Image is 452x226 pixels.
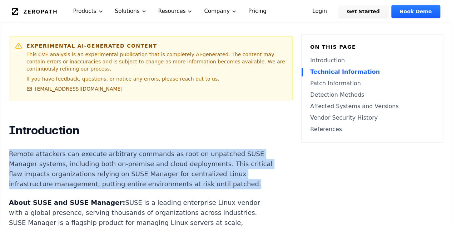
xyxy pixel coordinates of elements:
[310,79,434,88] a: Patch Information
[310,68,434,76] a: Technical Information
[9,149,275,189] p: Remote attackers can execute arbitrary commands as root on unpatched SUSE Manager systems, includ...
[310,91,434,99] a: Detection Methods
[26,42,287,49] h6: Experimental AI-Generated Content
[9,199,125,206] strong: About SUSE and SUSE Manager:
[26,51,287,72] p: This CVE analysis is an experimental publication that is completely AI-generated. The content may...
[310,114,434,122] a: Vendor Security History
[310,43,434,51] h6: On this page
[9,123,275,138] h2: Introduction
[26,75,287,82] p: If you have feedback, questions, or notice any errors, please reach out to us.
[304,5,336,18] a: Login
[310,125,434,134] a: References
[338,5,388,18] a: Get Started
[26,85,123,92] a: [EMAIL_ADDRESS][DOMAIN_NAME]
[310,102,434,111] a: Affected Systems and Versions
[391,5,440,18] a: Book Demo
[310,56,434,65] a: Introduction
